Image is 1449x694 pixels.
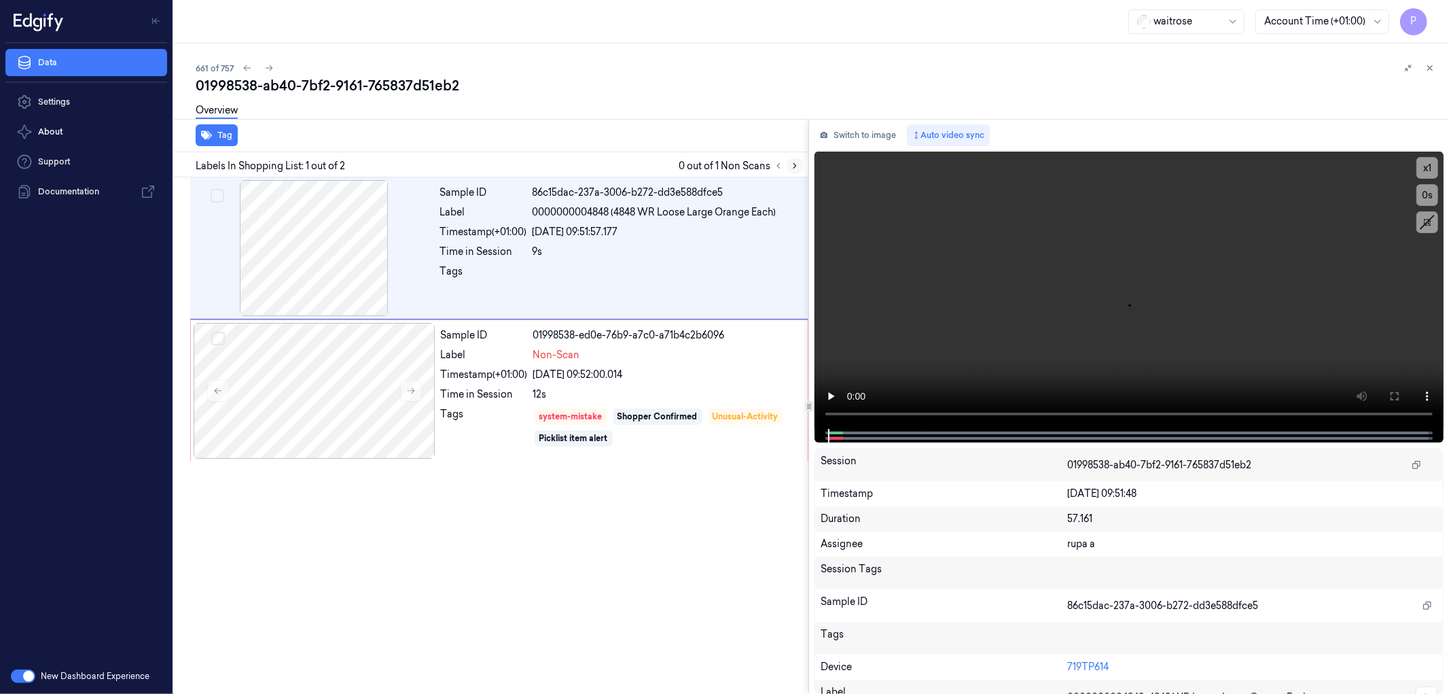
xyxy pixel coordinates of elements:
div: Timestamp (+01:00) [440,225,527,239]
button: Tag [196,124,238,146]
div: Timestamp [821,487,1067,501]
div: Timestamp (+01:00) [441,368,528,382]
div: [DATE] 09:51:57.177 [533,225,800,239]
a: Documentation [5,178,167,205]
div: Unusual-Activity [713,411,779,423]
div: Session Tags [821,562,1067,584]
button: P [1400,8,1427,35]
span: Non-Scan [533,348,580,362]
span: 0000000004848 (4848 WR Loose Large Orange Each) [533,205,776,220]
div: 12s [533,387,800,402]
span: Labels In Shopping List: 1 out of 2 [196,159,345,173]
button: 0s [1416,184,1438,206]
button: x1 [1416,157,1438,179]
span: 0 out of 1 Non Scans [679,158,803,174]
div: Tags [441,407,528,448]
div: Time in Session [440,245,527,259]
button: Select row [211,189,224,203]
div: 86c15dac-237a-3006-b272-dd3e588dfce5 [533,186,800,200]
span: 86c15dac-237a-3006-b272-dd3e588dfce5 [1067,599,1258,613]
button: Toggle Navigation [145,10,167,32]
div: Tags [821,627,1067,649]
div: system-mistake [539,411,603,423]
button: Auto video sync [907,124,990,146]
a: Settings [5,88,167,116]
button: Switch to image [815,124,901,146]
div: Sample ID [821,595,1067,617]
div: Device [821,660,1067,674]
div: Sample ID [440,186,527,200]
div: 01998538-ab40-7bf2-9161-765837d51eb2 [196,76,1438,95]
div: 719TP614 [1067,660,1437,674]
div: rupa a [1067,537,1437,551]
div: Duration [821,512,1067,526]
div: Session [821,454,1067,476]
div: 01998538-ed0e-76b9-a7c0-a71b4c2b6096 [533,328,800,343]
button: About [5,118,167,145]
div: Assignee [821,537,1067,551]
div: Label [441,348,528,362]
span: 661 of 757 [196,63,234,74]
div: Sample ID [441,328,528,343]
a: Data [5,49,167,76]
span: 01998538-ab40-7bf2-9161-765837d51eb2 [1067,458,1251,472]
a: Overview [196,103,238,119]
div: [DATE] 09:51:48 [1067,487,1437,501]
div: Tags [440,264,527,286]
div: [DATE] 09:52:00.014 [533,368,800,382]
div: 57.161 [1067,512,1437,526]
button: Select row [211,332,225,345]
div: Shopper Confirmed [618,411,698,423]
div: Picklist item alert [539,432,608,445]
div: 9s [533,245,800,259]
a: Support [5,148,167,175]
div: Time in Session [441,387,528,402]
div: Label [440,205,527,220]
